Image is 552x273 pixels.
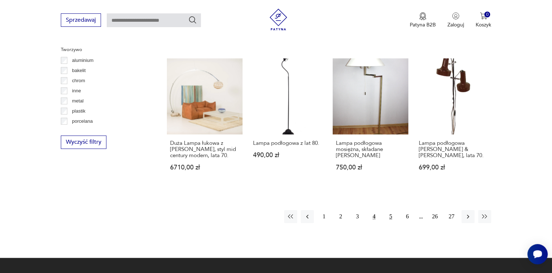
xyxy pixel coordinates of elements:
button: 1 [317,210,330,223]
a: Lampa podłogowa OMI Koch & Lowy, lata 70.Lampa podłogowa [PERSON_NAME] & [PERSON_NAME], lata 70.6... [416,58,491,184]
button: Patyna B2B [410,12,436,28]
p: 750,00 zł [336,164,405,171]
p: 490,00 zł [253,152,322,158]
a: Ikona medaluPatyna B2B [410,12,436,28]
iframe: Smartsupp widget button [527,244,548,264]
button: 5 [384,210,397,223]
button: Sprzedawaj [61,13,101,27]
p: inne [72,87,81,95]
button: 6 [401,210,414,223]
p: 699,00 zł [419,164,488,171]
img: Ikonka użytkownika [452,12,459,20]
img: Ikona medalu [419,12,426,20]
p: Koszyk [476,21,491,28]
button: 0Koszyk [476,12,491,28]
button: 2 [334,210,347,223]
p: metal [72,97,84,105]
p: porcelana [72,117,93,125]
h3: Lampa podłogowa z lat 80. [253,140,322,146]
img: Patyna - sklep z meblami i dekoracjami vintage [267,9,289,30]
a: Duża Lampa łukowa z kloszem Murano, styl mid century modern, lata 70.Duża Lampa łukowa z [PERSON_... [167,58,243,184]
a: Sprzedawaj [61,18,101,23]
button: Zaloguj [447,12,464,28]
button: Wyczyść filtry [61,135,106,149]
button: 3 [351,210,364,223]
h3: Lampa podłogowa mosiężna, składane [PERSON_NAME] [336,140,405,159]
p: bakelit [72,67,86,75]
h3: Duża Lampa łukowa z [PERSON_NAME], styl mid century modern, lata 70. [170,140,239,159]
p: Tworzywo [61,46,149,54]
p: 6710,00 zł [170,164,239,171]
p: plastik [72,107,85,115]
p: porcelit [72,127,87,135]
button: 4 [367,210,380,223]
button: 27 [445,210,458,223]
p: chrom [72,77,85,85]
p: Patyna B2B [410,21,436,28]
h3: Lampa podłogowa [PERSON_NAME] & [PERSON_NAME], lata 70. [419,140,488,159]
img: Ikona koszyka [480,12,487,20]
a: Lampa podłogowa z lat 80.Lampa podłogowa z lat 80.490,00 zł [250,58,325,184]
a: Lampa podłogowa mosiężna, składane ramię swiftLampa podłogowa mosiężna, składane [PERSON_NAME]750... [333,58,408,184]
button: Szukaj [188,16,197,24]
div: 0 [484,12,490,18]
p: aluminium [72,56,93,64]
p: Zaloguj [447,21,464,28]
button: 26 [428,210,441,223]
